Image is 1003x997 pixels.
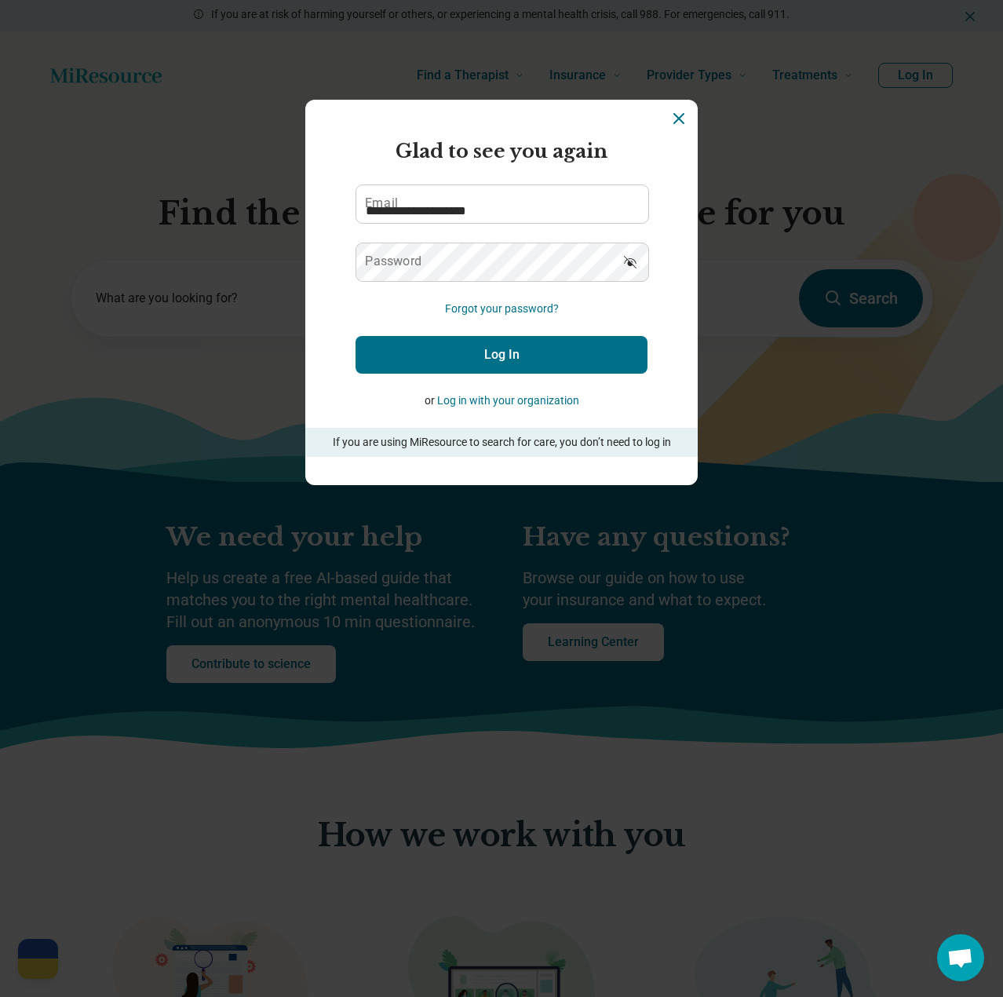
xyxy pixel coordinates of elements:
h2: Glad to see you again [356,137,647,166]
section: Login Dialog [305,100,698,485]
p: or [356,393,647,409]
button: Log In [356,336,647,374]
label: Email [365,197,398,210]
button: Forgot your password? [445,301,559,317]
button: Show password [613,243,647,280]
button: Log in with your organization [437,393,579,409]
label: Password [365,255,421,268]
p: If you are using MiResource to search for care, you don’t need to log in [327,434,676,451]
a: Open chat [937,934,984,981]
button: Dismiss [669,109,688,128]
